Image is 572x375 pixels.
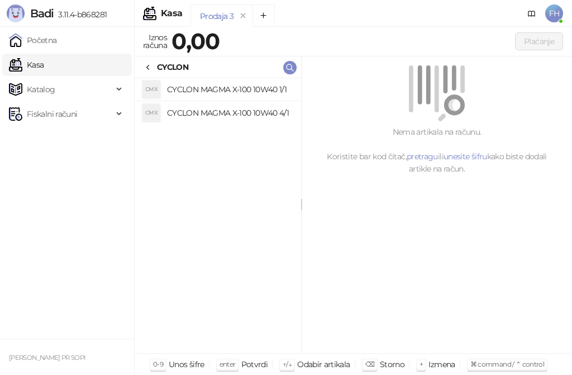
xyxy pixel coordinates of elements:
[142,104,160,122] div: CMX
[30,7,54,20] span: Badi
[7,4,25,22] img: Logo
[9,354,86,362] small: [PERSON_NAME] PR SOPI
[297,357,350,372] div: Odabir artikala
[167,80,292,98] h4: CYCLON MAGMA X-100 10W40 1/1
[27,103,77,125] span: Fiskalni računi
[200,10,233,22] div: Prodaja 3
[315,126,559,175] div: Nema artikala na računu. Koristite bar kod čitač, ili kako biste dodali artikle na račun.
[283,360,292,368] span: ↑/↓
[141,30,169,53] div: Iznos računa
[54,10,107,20] span: 3.11.4-b868281
[515,32,563,50] button: Plaćanje
[157,61,188,73] div: CYCLON
[444,151,487,162] a: unesite šifru
[167,104,292,122] h4: CYCLON MAGMA X-100 10W40 4/1
[241,357,268,372] div: Potvrdi
[169,357,204,372] div: Unos šifre
[545,4,563,22] span: FH
[428,357,455,372] div: Izmena
[9,54,44,76] a: Kasa
[220,360,236,368] span: enter
[407,151,438,162] a: pretragu
[236,11,250,21] button: remove
[9,29,57,51] a: Početna
[135,78,301,353] div: grid
[365,360,374,368] span: ⌫
[171,27,220,55] strong: 0,00
[523,4,541,22] a: Dokumentacija
[252,4,275,27] button: Add tab
[153,360,163,368] span: 0-9
[470,360,545,368] span: ⌘ command / ⌃ control
[27,78,55,101] span: Katalog
[161,9,182,18] div: Kasa
[142,80,160,98] div: CMX
[380,357,404,372] div: Storno
[420,360,423,368] span: +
